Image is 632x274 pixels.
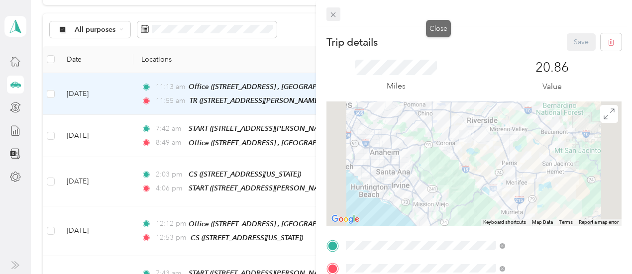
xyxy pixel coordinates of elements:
button: Keyboard shortcuts [483,219,526,226]
p: Value [542,81,562,93]
a: Open this area in Google Maps (opens a new window) [329,213,362,226]
p: Miles [387,80,406,92]
a: Terms (opens in new tab) [559,219,573,225]
p: 20.86 [535,60,569,76]
div: Close [426,20,451,37]
iframe: Everlance-gr Chat Button Frame [576,218,632,274]
p: Trip details [326,35,378,49]
button: Map Data [532,219,553,226]
img: Google [329,213,362,226]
